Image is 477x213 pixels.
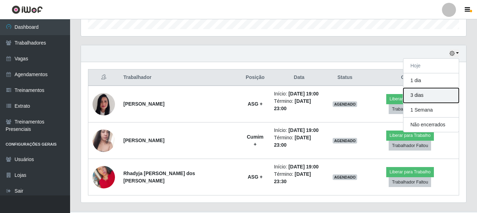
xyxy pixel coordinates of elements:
strong: Cumim + [247,134,263,147]
strong: ASG + [248,101,263,107]
strong: ASG + [248,174,263,180]
button: Liberar para Trabalho [386,167,434,177]
span: AGENDADO [333,101,357,107]
strong: [PERSON_NAME] [123,138,164,143]
button: Liberar para Trabalho [386,94,434,104]
img: 1733109186432.jpeg [93,121,115,161]
button: 3 dias [403,88,459,103]
th: Posição [240,69,270,86]
time: [DATE] 19:00 [288,127,319,133]
li: Término: [274,98,325,112]
strong: Rhadyja [PERSON_NAME] dos [PERSON_NAME] [123,171,195,184]
li: Início: [274,90,325,98]
th: Trabalhador [119,69,240,86]
li: Término: [274,134,325,149]
li: Término: [274,171,325,185]
th: Status [328,69,361,86]
button: 1 dia [403,73,459,88]
li: Início: [274,163,325,171]
time: [DATE] 19:00 [288,91,319,96]
img: CoreUI Logo [12,5,43,14]
button: Trabalhador Faltou [389,141,431,151]
img: 1702309537672.jpeg [93,157,115,197]
button: 1 Semana [403,103,459,118]
li: Início: [274,127,325,134]
button: Trabalhador Faltou [389,177,431,187]
button: Trabalhador Faltou [389,104,431,114]
th: Opções [361,69,459,86]
button: Liberar para Trabalho [386,131,434,140]
th: Data [270,69,329,86]
button: Não encerrados [403,118,459,132]
time: [DATE] 19:00 [288,164,319,169]
img: 1738600380232.jpeg [93,89,115,119]
strong: [PERSON_NAME] [123,101,164,107]
button: Hoje [403,59,459,73]
span: AGENDADO [333,138,357,144]
span: AGENDADO [333,174,357,180]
